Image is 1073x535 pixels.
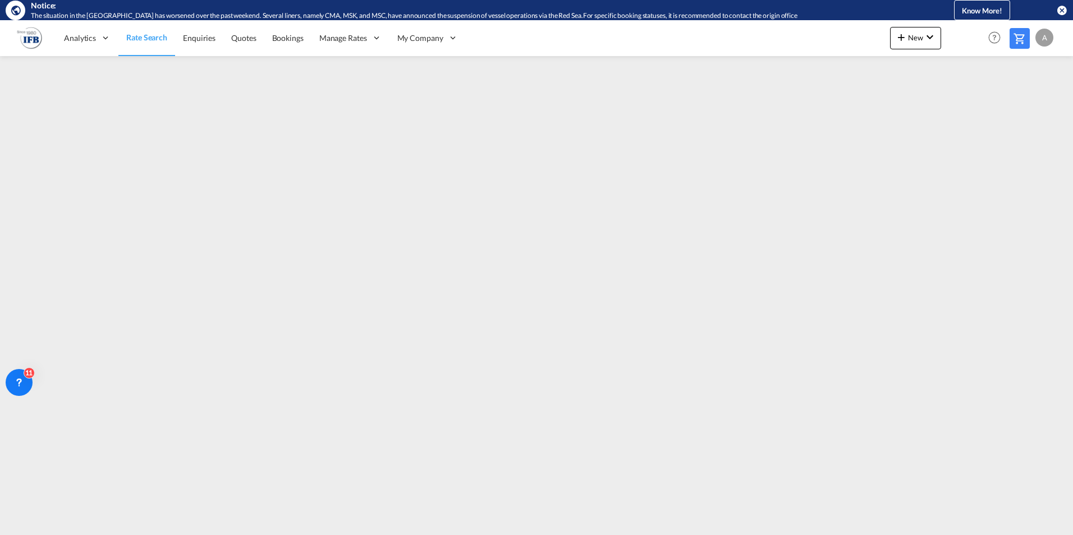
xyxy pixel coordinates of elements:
span: My Company [397,33,443,44]
md-icon: icon-chevron-down [923,30,937,44]
span: Analytics [64,33,96,44]
button: icon-close-circle [1056,4,1067,16]
div: A [1035,29,1053,47]
span: Rate Search [126,33,167,42]
span: Help [985,28,1004,47]
div: Help [985,28,1010,48]
a: Enquiries [175,20,223,56]
div: Analytics [56,20,118,56]
span: Enquiries [183,33,215,43]
md-icon: icon-earth [10,4,21,16]
div: The situation in the Red Sea has worsened over the past weekend. Several liners, namely CMA, MSK,... [31,11,908,21]
button: icon-plus 400-fgNewicon-chevron-down [890,27,941,49]
span: Manage Rates [319,33,367,44]
md-icon: icon-plus 400-fg [895,30,908,44]
img: b628ab10256c11eeb52753acbc15d091.png [17,25,42,50]
a: Rate Search [118,20,175,56]
a: Quotes [223,20,264,56]
div: My Company [389,20,466,56]
span: Know More! [962,6,1002,15]
div: Manage Rates [311,20,389,56]
span: New [895,33,937,42]
span: Quotes [231,33,256,43]
a: Bookings [264,20,311,56]
span: Bookings [272,33,304,43]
